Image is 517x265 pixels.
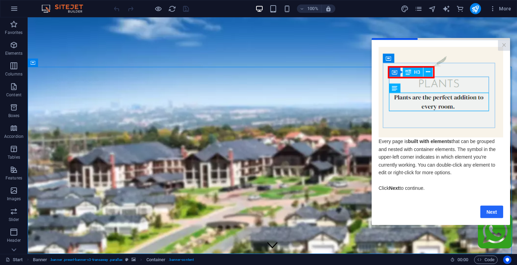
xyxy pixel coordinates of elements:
[7,196,21,202] p: Images
[503,256,511,264] button: Usercentrics
[168,5,176,13] i: Reload page
[428,5,436,13] i: Navigator
[428,5,437,13] button: navigator
[6,256,23,264] a: Click to cancel selection. Double-click to open Pages
[33,256,194,264] nav: breadcrumb
[6,175,22,181] p: Features
[168,5,176,13] button: reload
[154,5,162,13] button: Click here to leave preview mode and continue editing
[307,5,318,13] h6: 100%
[456,5,464,13] button: commerce
[297,5,321,13] button: 100%
[5,30,22,35] p: Favorites
[7,147,17,153] span: Click
[109,168,131,180] a: Next
[9,217,19,222] p: Slider
[17,147,28,153] span: Next
[462,257,463,262] span: :
[8,154,20,160] p: Tables
[325,6,332,12] i: On resize automatically adjust zoom level to fit chosen device.
[7,238,21,243] p: Header
[169,256,194,264] span: . banner-content
[126,2,138,13] a: Close modal
[50,256,123,264] span: . banner .preset-banner-v3-transaway .parallax
[450,256,469,264] h6: Session time
[7,100,124,137] span: Every page is that can be grouped and nested with container elements. The symbol in the upper-lef...
[5,71,22,77] p: Columns
[6,92,21,98] p: Content
[8,113,20,118] p: Boxes
[5,51,23,56] p: Elements
[146,256,166,264] span: Click to select. Double-click to edit
[415,5,423,13] button: pages
[36,100,80,106] strong: built with elements
[442,5,450,13] i: AI Writer
[401,5,409,13] button: design
[4,134,24,139] p: Accordion
[442,5,451,13] button: text_generator
[474,256,498,264] button: Code
[40,5,92,13] img: Editor Logo
[131,258,136,262] i: This element contains a background
[487,3,514,14] button: More
[470,3,481,14] button: publish
[415,5,423,13] i: Pages (Ctrl+Alt+S)
[28,147,53,153] span: to continue.
[33,256,47,264] span: Click to select. Double-click to edit
[456,5,464,13] i: Commerce
[401,5,409,13] i: Design (Ctrl+Alt+Y)
[477,256,495,264] span: Code
[457,256,468,264] span: 00 00
[125,258,128,262] i: This element is a customizable preset
[471,5,479,13] i: Publish
[489,5,511,12] span: More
